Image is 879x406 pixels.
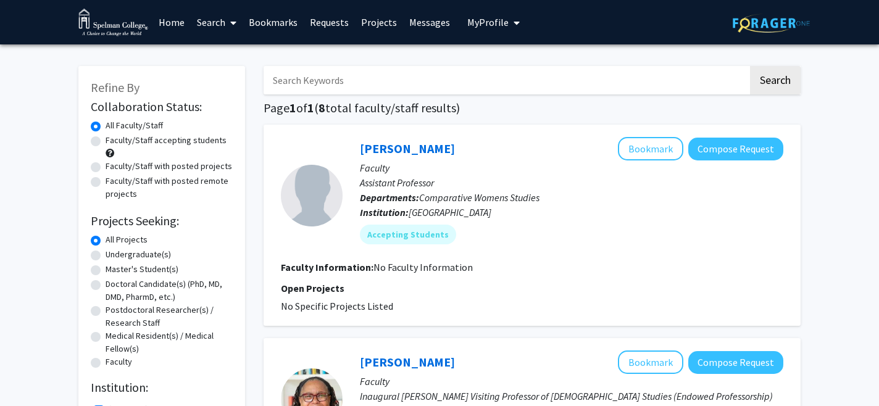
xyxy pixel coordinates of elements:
label: Faculty/Staff accepting students [106,134,227,147]
span: Refine By [91,80,140,95]
label: All Projects [106,233,148,246]
label: Faculty/Staff with posted projects [106,160,232,173]
input: Search Keywords [264,66,748,94]
label: Undergraduate(s) [106,248,171,261]
h2: Collaboration Status: [91,99,233,114]
label: Medical Resident(s) / Medical Fellow(s) [106,329,233,355]
label: Master's Student(s) [106,263,178,276]
iframe: Chat [9,350,52,397]
label: Faculty [106,355,132,368]
h2: Institution: [91,380,233,395]
h2: Projects Seeking: [91,213,233,228]
label: All Faculty/Staff [106,119,163,132]
button: Search [750,66,801,94]
label: Faculty/Staff with posted remote projects [106,175,233,201]
label: Doctoral Candidate(s) (PhD, MD, DMD, PharmD, etc.) [106,278,233,304]
label: Postdoctoral Researcher(s) / Research Staff [106,304,233,329]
